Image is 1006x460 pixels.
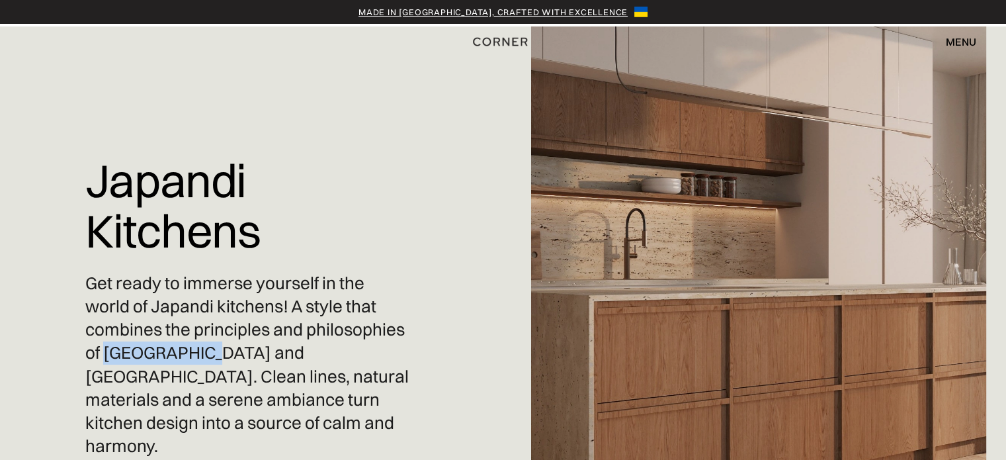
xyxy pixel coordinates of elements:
div: menu [946,36,976,47]
p: Get ready to immerse yourself in the world of Japandi kitchens! A style that combines the princip... [85,272,410,458]
a: home [468,33,537,50]
a: Made in [GEOGRAPHIC_DATA], crafted with excellence [358,5,628,19]
div: menu [933,30,976,53]
h1: Japandi Kitchens [85,146,410,265]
